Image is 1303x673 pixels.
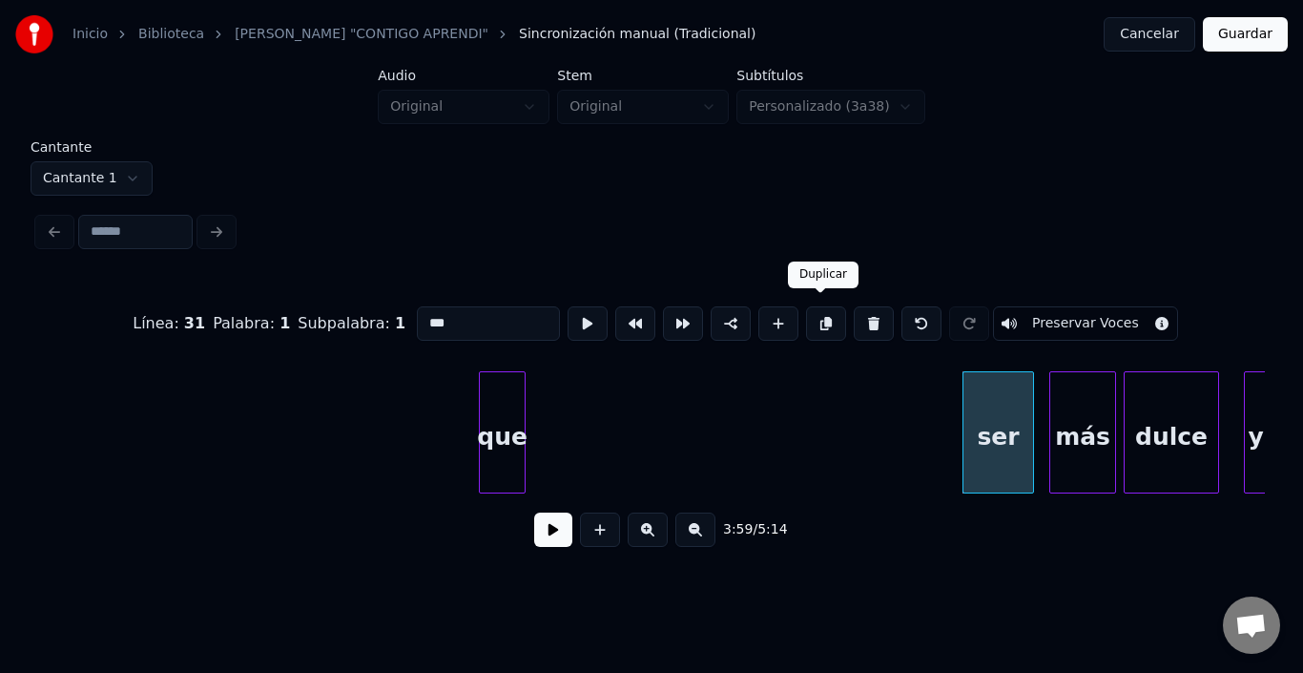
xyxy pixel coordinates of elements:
button: Cancelar [1104,17,1195,52]
a: [PERSON_NAME] "CONTIGO APRENDI" [235,25,488,44]
span: 1 [395,314,405,332]
div: Línea : [133,312,205,335]
a: Biblioteca [138,25,204,44]
span: Sincronización manual (Tradicional) [519,25,755,44]
span: 3:59 [723,520,753,539]
span: 5:14 [757,520,787,539]
div: Palabra : [213,312,290,335]
img: youka [15,15,53,53]
div: Chat abierto [1223,597,1280,654]
span: 1 [279,314,290,332]
label: Subtítulos [736,69,924,82]
span: 31 [184,314,205,332]
a: Inicio [72,25,108,44]
button: Toggle [993,306,1178,341]
div: Duplicar [799,267,847,283]
div: / [723,520,769,539]
button: Guardar [1203,17,1288,52]
div: Subpalabra : [298,312,405,335]
label: Audio [378,69,549,82]
label: Stem [557,69,729,82]
label: Cantante [31,140,153,154]
nav: breadcrumb [72,25,755,44]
